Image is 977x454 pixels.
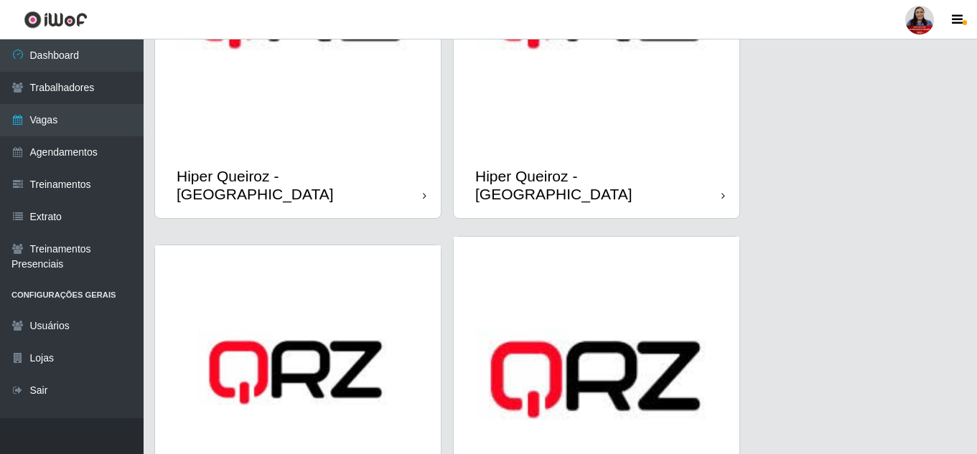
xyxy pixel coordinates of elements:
div: Hiper Queiroz - [GEOGRAPHIC_DATA] [475,167,721,203]
img: CoreUI Logo [24,11,88,29]
div: Hiper Queiroz - [GEOGRAPHIC_DATA] [177,167,423,203]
